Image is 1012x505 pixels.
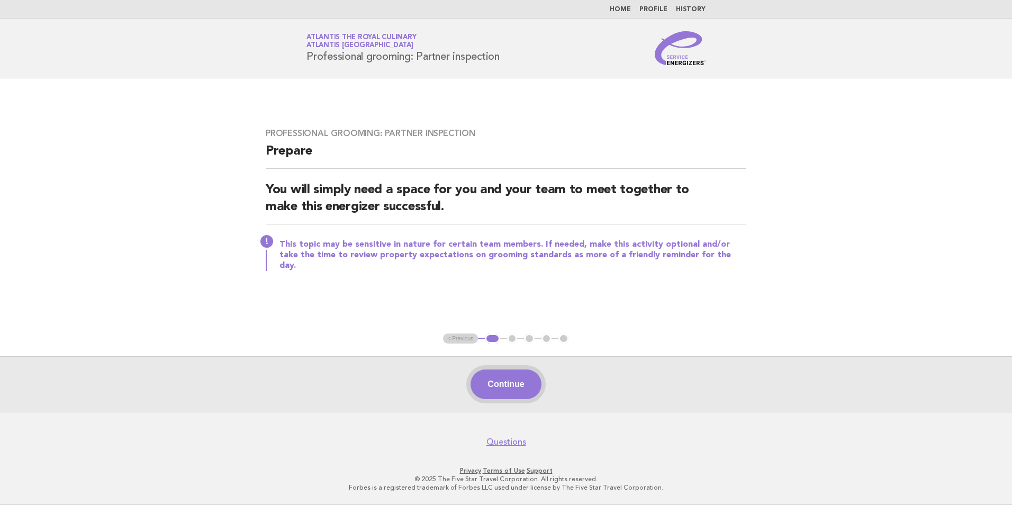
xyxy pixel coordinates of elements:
h2: You will simply need a space for you and your team to meet together to make this energizer succes... [266,182,746,224]
h2: Prepare [266,143,746,169]
p: © 2025 The Five Star Travel Corporation. All rights reserved. [182,475,830,483]
p: This topic may be sensitive in nature for certain team members. If needed, make this activity opt... [279,239,746,271]
a: Profile [639,6,667,13]
p: Forbes is a registered trademark of Forbes LLC used under license by The Five Star Travel Corpora... [182,483,830,492]
a: Questions [486,437,526,447]
a: Privacy [460,467,481,474]
a: Atlantis the Royal CulinaryAtlantis [GEOGRAPHIC_DATA] [306,34,416,49]
a: Support [527,467,553,474]
p: · · [182,466,830,475]
a: Terms of Use [483,467,525,474]
button: 1 [485,333,500,344]
img: Service Energizers [655,31,706,65]
span: Atlantis [GEOGRAPHIC_DATA] [306,42,413,49]
a: History [676,6,706,13]
h1: Professional grooming: Partner inspection [306,34,500,62]
h3: Professional grooming: Partner inspection [266,128,746,139]
a: Home [610,6,631,13]
button: Continue [471,369,541,399]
